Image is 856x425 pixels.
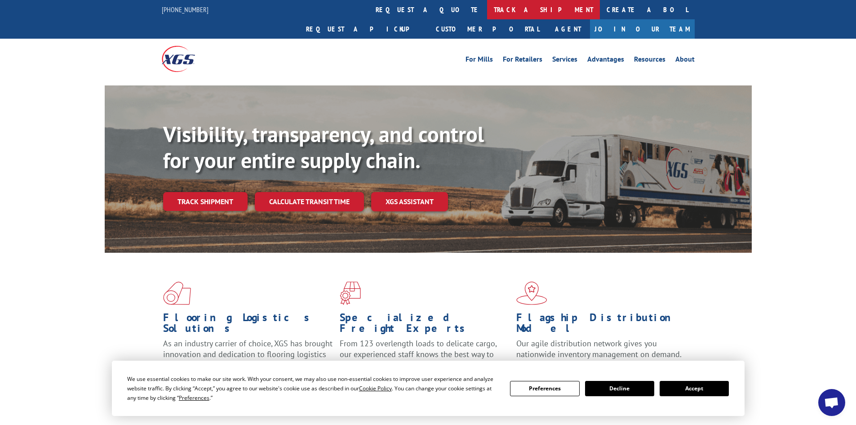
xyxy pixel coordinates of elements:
[660,381,729,396] button: Accept
[634,56,665,66] a: Resources
[590,19,695,39] a: Join Our Team
[429,19,546,39] a: Customer Portal
[516,338,682,359] span: Our agile distribution network gives you nationwide inventory management on demand.
[340,312,510,338] h1: Specialized Freight Experts
[163,338,333,370] span: As an industry carrier of choice, XGS has brought innovation and dedication to flooring logistics...
[585,381,654,396] button: Decline
[818,389,845,416] a: Open chat
[255,192,364,211] a: Calculate transit time
[163,282,191,305] img: xgs-icon-total-supply-chain-intelligence-red
[516,282,547,305] img: xgs-icon-flagship-distribution-model-red
[163,312,333,338] h1: Flooring Logistics Solutions
[552,56,577,66] a: Services
[163,192,248,211] a: Track shipment
[466,56,493,66] a: For Mills
[587,56,624,66] a: Advantages
[179,394,209,402] span: Preferences
[299,19,429,39] a: Request a pickup
[340,282,361,305] img: xgs-icon-focused-on-flooring-red
[510,381,579,396] button: Preferences
[503,56,542,66] a: For Retailers
[371,192,448,211] a: XGS ASSISTANT
[162,5,208,14] a: [PHONE_NUMBER]
[359,385,392,392] span: Cookie Policy
[675,56,695,66] a: About
[340,338,510,378] p: From 123 overlength loads to delicate cargo, our experienced staff knows the best way to move you...
[163,120,484,174] b: Visibility, transparency, and control for your entire supply chain.
[546,19,590,39] a: Agent
[112,361,745,416] div: Cookie Consent Prompt
[516,312,686,338] h1: Flagship Distribution Model
[127,374,499,403] div: We use essential cookies to make our site work. With your consent, we may also use non-essential ...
